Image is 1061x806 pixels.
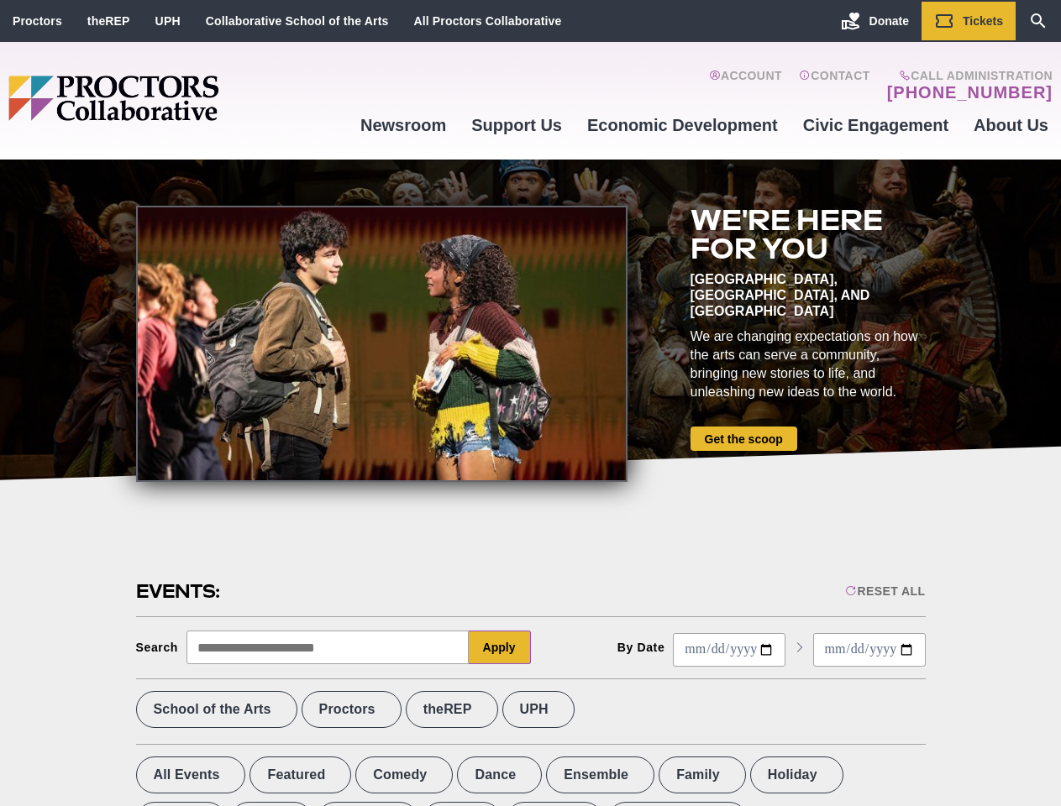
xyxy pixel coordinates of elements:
span: Call Administration [882,69,1053,82]
span: Tickets [963,14,1003,28]
label: Ensemble [546,756,654,793]
a: Contact [799,69,870,102]
a: UPH [155,14,181,28]
a: All Proctors Collaborative [413,14,561,28]
label: UPH [502,691,575,728]
div: Reset All [845,584,925,598]
a: About Us [961,102,1061,148]
button: Apply [469,631,531,664]
h2: Events: [136,578,223,604]
div: By Date [617,641,665,654]
label: Holiday [750,756,843,793]
label: theREP [406,691,498,728]
label: Family [659,756,746,793]
a: [PHONE_NUMBER] [887,82,1053,102]
a: Proctors [13,14,62,28]
div: We are changing expectations on how the arts can serve a community, bringing new stories to life,... [691,327,926,401]
label: Proctors [302,691,402,728]
a: Newsroom [348,102,459,148]
span: Donate [869,14,909,28]
label: Dance [457,756,542,793]
a: Civic Engagement [790,102,961,148]
a: Support Us [459,102,575,148]
a: Account [709,69,782,102]
label: All Events [136,756,246,793]
h2: We're here for you [691,206,926,263]
a: Search [1016,2,1061,40]
label: School of the Arts [136,691,297,728]
img: Proctors logo [8,76,348,121]
div: [GEOGRAPHIC_DATA], [GEOGRAPHIC_DATA], and [GEOGRAPHIC_DATA] [691,271,926,319]
a: Economic Development [575,102,790,148]
a: Donate [828,2,922,40]
a: Collaborative School of the Arts [206,14,389,28]
div: Search [136,641,179,654]
a: theREP [87,14,130,28]
label: Comedy [355,756,453,793]
label: Featured [249,756,351,793]
a: Tickets [922,2,1016,40]
a: Get the scoop [691,427,797,451]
